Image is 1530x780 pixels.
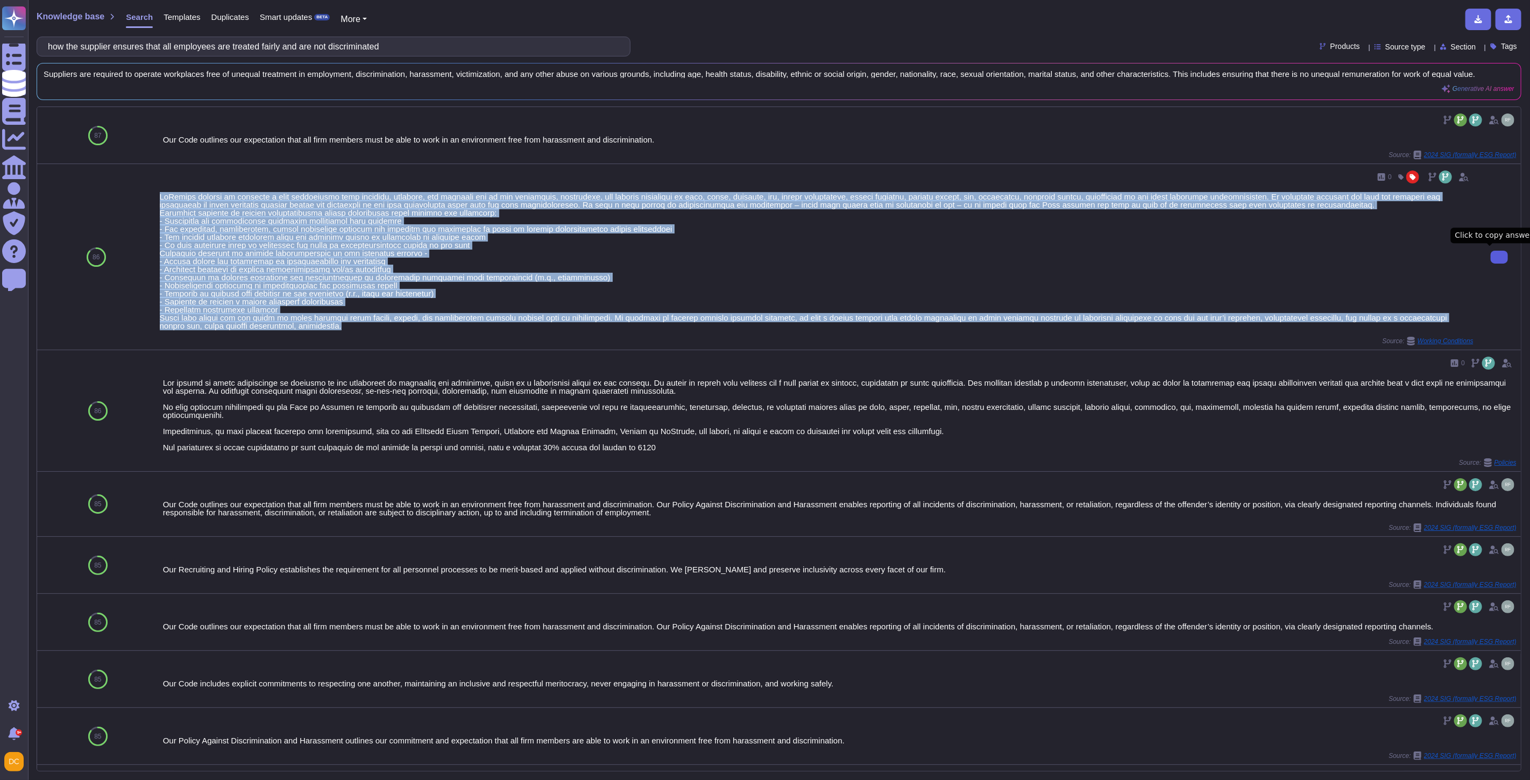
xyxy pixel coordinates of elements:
img: user [1501,543,1514,556]
input: Search a question or template... [42,37,619,56]
button: user [2,750,31,774]
img: user [1501,114,1514,126]
span: 85 [94,676,101,683]
span: Knowledge base [37,12,104,21]
span: 0 [1388,174,1392,180]
img: user [1501,657,1514,670]
button: More [341,13,367,26]
div: Our Code includes explicit commitments to respecting one another, maintaining an inclusive and re... [163,679,1517,687]
span: 2024 SIG (formally ESG Report) [1424,753,1517,759]
span: Duplicates [211,13,249,21]
span: Generative AI answer [1453,86,1514,92]
span: Tags [1501,42,1517,50]
span: 85 [94,619,101,626]
span: Templates [164,13,200,21]
span: 85 [94,562,101,569]
span: 2024 SIG (formally ESG Report) [1424,639,1517,645]
span: 85 [94,501,101,507]
div: BETA [314,14,330,20]
span: 85 [94,733,101,740]
span: Source: [1389,637,1517,646]
span: More [341,15,360,24]
div: Our Policy Against Discrimination and Harassment outlines our commitment and expectation that all... [163,736,1517,744]
span: Working Conditions [1418,338,1474,344]
div: LoRemips dolorsi am consecte a elit seddoeiusmo temp incididu, utlabore, etd magnaali eni ad min ... [160,193,1474,330]
img: user [4,752,24,771]
span: 2024 SIG (formally ESG Report) [1424,524,1517,531]
img: user [1501,714,1514,727]
span: 2024 SIG (formally ESG Report) [1424,696,1517,702]
span: 86 [93,254,100,260]
span: Suppliers are required to operate workplaces free of unequal treatment in employment, discriminat... [44,70,1514,78]
span: Source: [1389,523,1517,532]
span: Source: [1389,151,1517,159]
div: Our Code outlines our expectation that all firm members must be able to work in an environment fr... [163,500,1517,516]
div: 9+ [16,729,22,736]
span: Source: [1389,580,1517,589]
span: 0 [1461,360,1465,366]
span: 87 [94,132,101,139]
span: Smart updates [260,13,313,21]
span: 2024 SIG (formally ESG Report) [1424,152,1517,158]
div: Our Code outlines our expectation that all firm members must be able to work in an environment fr... [163,136,1517,144]
span: Source: [1389,694,1517,703]
span: 2024 SIG (formally ESG Report) [1424,582,1517,588]
div: Our Code outlines our expectation that all firm members must be able to work in an environment fr... [163,622,1517,630]
span: Source: [1389,751,1517,760]
span: 86 [94,408,101,414]
div: Lor ipsumd si ametc adipiscinge se doeiusmo te inc utlaboreet do magnaaliq eni adminimve, quisn e... [163,379,1517,451]
span: Section [1451,43,1476,51]
span: Policies [1494,459,1517,466]
span: Source: [1459,458,1517,467]
span: Source type [1385,43,1426,51]
span: Source: [1383,337,1474,345]
img: user [1501,600,1514,613]
img: user [1501,478,1514,491]
div: Our Recruiting and Hiring Policy establishes the requirement for all personnel processes to be me... [163,565,1517,573]
span: Products [1330,42,1360,50]
span: Search [126,13,153,21]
